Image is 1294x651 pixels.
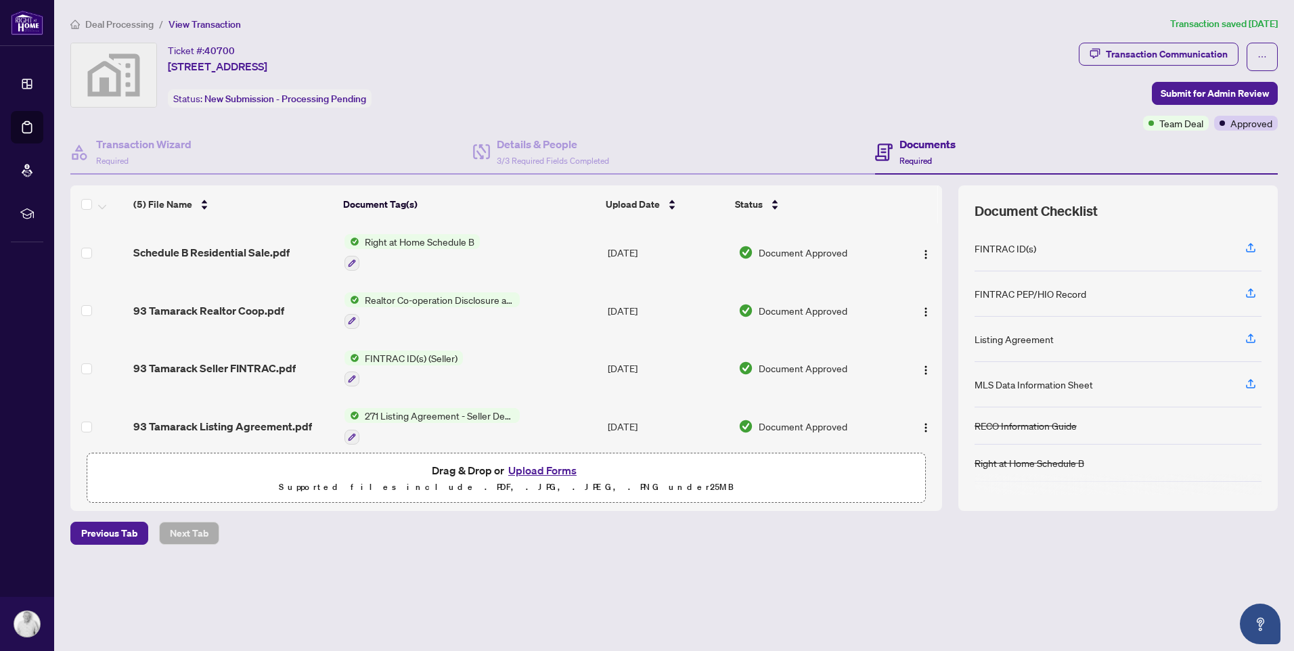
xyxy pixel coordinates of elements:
[735,197,763,212] span: Status
[738,361,753,376] img: Document Status
[899,156,932,166] span: Required
[759,419,847,434] span: Document Approved
[344,408,520,445] button: Status Icon271 Listing Agreement - Seller Designated Representation Agreement Authority to Offer ...
[359,234,480,249] span: Right at Home Schedule B
[344,351,463,387] button: Status IconFINTRAC ID(s) (Seller)
[915,300,937,321] button: Logo
[730,185,892,223] th: Status
[497,136,609,152] h4: Details & People
[133,360,296,376] span: 93 Tamarack Seller FINTRAC.pdf
[504,462,581,479] button: Upload Forms
[169,18,241,30] span: View Transaction
[759,361,847,376] span: Document Approved
[133,418,312,434] span: 93 Tamarack Listing Agreement.pdf
[11,10,43,35] img: logo
[915,357,937,379] button: Logo
[71,43,156,107] img: svg%3e
[920,422,931,433] img: Logo
[738,419,753,434] img: Document Status
[1230,116,1272,131] span: Approved
[497,156,609,166] span: 3/3 Required Fields Completed
[359,351,463,365] span: FINTRAC ID(s) (Seller)
[600,185,730,223] th: Upload Date
[204,93,366,105] span: New Submission - Processing Pending
[96,136,192,152] h4: Transaction Wizard
[128,185,338,223] th: (5) File Name
[899,136,956,152] h4: Documents
[975,377,1093,392] div: MLS Data Information Sheet
[759,303,847,318] span: Document Approved
[85,18,154,30] span: Deal Processing
[204,45,235,57] span: 40700
[738,303,753,318] img: Document Status
[70,20,80,29] span: home
[344,408,359,423] img: Status Icon
[606,197,660,212] span: Upload Date
[1170,16,1278,32] article: Transaction saved [DATE]
[738,245,753,260] img: Document Status
[975,202,1098,221] span: Document Checklist
[915,242,937,263] button: Logo
[975,241,1036,256] div: FINTRAC ID(s)
[159,16,163,32] li: /
[159,522,219,545] button: Next Tab
[920,249,931,260] img: Logo
[87,453,925,503] span: Drag & Drop orUpload FormsSupported files include .PDF, .JPG, .JPEG, .PNG under25MB
[432,462,581,479] span: Drag & Drop or
[975,332,1054,346] div: Listing Agreement
[602,340,733,398] td: [DATE]
[602,282,733,340] td: [DATE]
[975,418,1077,433] div: RECO Information Guide
[920,365,931,376] img: Logo
[70,522,148,545] button: Previous Tab
[133,197,192,212] span: (5) File Name
[344,351,359,365] img: Status Icon
[1106,43,1228,65] div: Transaction Communication
[759,245,847,260] span: Document Approved
[920,307,931,317] img: Logo
[168,58,267,74] span: [STREET_ADDRESS]
[1159,116,1203,131] span: Team Deal
[168,43,235,58] div: Ticket #:
[168,89,372,108] div: Status:
[344,292,520,329] button: Status IconRealtor Co-operation Disclosure and Consent
[133,302,284,319] span: 93 Tamarack Realtor Coop.pdf
[915,416,937,437] button: Logo
[975,455,1084,470] div: Right at Home Schedule B
[338,185,600,223] th: Document Tag(s)
[602,397,733,455] td: [DATE]
[1161,83,1269,104] span: Submit for Admin Review
[95,479,917,495] p: Supported files include .PDF, .JPG, .JPEG, .PNG under 25 MB
[602,223,733,282] td: [DATE]
[359,292,520,307] span: Realtor Co-operation Disclosure and Consent
[14,611,40,637] img: Profile Icon
[81,522,137,544] span: Previous Tab
[359,408,520,423] span: 271 Listing Agreement - Seller Designated Representation Agreement Authority to Offer for Sale
[344,234,480,271] button: Status IconRight at Home Schedule B
[344,292,359,307] img: Status Icon
[133,244,290,261] span: Schedule B Residential Sale.pdf
[1079,43,1239,66] button: Transaction Communication
[1152,82,1278,105] button: Submit for Admin Review
[975,286,1086,301] div: FINTRAC PEP/HIO Record
[344,234,359,249] img: Status Icon
[1240,604,1280,644] button: Open asap
[96,156,129,166] span: Required
[1257,52,1267,62] span: ellipsis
